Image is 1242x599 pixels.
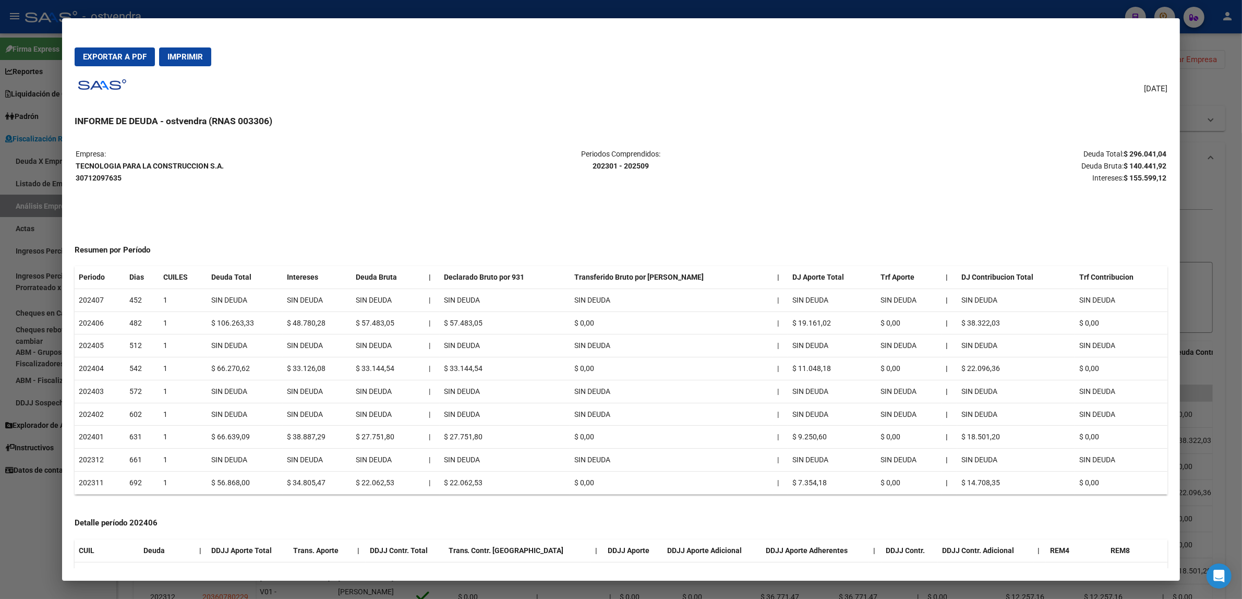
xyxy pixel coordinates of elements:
td: SIN DEUDA [352,334,425,357]
td: 1 [159,471,208,494]
span: Exportar a PDF [83,52,147,62]
th: DDJJ Aporte Adicional [663,540,762,562]
td: | [425,403,440,426]
th: Trans. Aporte [289,540,353,562]
th: CUILES [159,266,208,289]
th: DDJJ Contr. Adicional [938,540,1033,562]
th: Trf Contribucion [1075,266,1167,289]
th: | [942,380,957,403]
th: CUIL [75,540,139,562]
td: | [425,289,440,312]
td: $ 0,00 [1075,471,1167,494]
td: SIN DEUDA [208,380,283,403]
td: $ 19.161,02 [788,312,876,334]
th: | [942,403,957,426]
td: $ 34.805,47 [283,471,352,494]
div: Open Intercom Messenger [1207,564,1232,589]
td: $ 33.144,54 [440,357,570,380]
td: | [773,449,788,472]
th: | [353,540,366,562]
th: | [942,357,957,380]
td: | [773,471,788,494]
h4: Resumen por Período [75,244,1167,256]
th: | [195,540,208,562]
td: $ 0,00 [289,562,353,585]
td: 202311 [75,471,125,494]
th: | [1033,540,1046,562]
td: $ 0,00 [876,312,942,334]
th: Intereses [283,266,352,289]
td: SIN DEUDA [283,403,352,426]
td: $ 57.483,05 [139,562,195,585]
td: SIN DEUDA [1075,380,1167,403]
td: $ 66.270,62 [208,357,283,380]
td: $ 33.126,08 [283,357,352,380]
h4: Detalle período 202406 [75,517,1167,529]
td: 1 [159,334,208,357]
td: 452 [125,289,159,312]
td: | [773,312,788,334]
td: $ 0,00 [444,562,592,585]
td: 1 [159,403,208,426]
th: Trans. Contr. [GEOGRAPHIC_DATA] [444,540,592,562]
strong: $ 296.041,04 [1124,150,1166,158]
th: | [942,266,957,289]
td: $ 7.354,18 [788,471,876,494]
td: 602 [125,403,159,426]
td: 202403 [75,380,125,403]
td: 542 [125,357,159,380]
td: $ 0,00 [570,357,773,380]
td: 1 [159,449,208,472]
td: SIN DEUDA [352,449,425,472]
th: DDJJ Contr. [882,540,938,562]
th: | [942,426,957,449]
td: 1 [159,426,208,449]
td: 1 [159,380,208,403]
th: | [773,266,788,289]
td: SIN DEUDA [352,380,425,403]
td: SIN DEUDA [876,449,942,472]
td: SIN DEUDA [440,289,570,312]
td: SIN DEUDA [440,403,570,426]
td: $ 751.412,37 [1106,562,1167,585]
td: $ 27.751,80 [352,426,425,449]
td: SIN DEUDA [440,334,570,357]
th: Dias [125,266,159,289]
strong: TECNOLOGIA PARA LA CONSTRUCCION S.A. 30712097635 [76,162,224,182]
th: DDJJ Contr. Total [366,540,444,562]
td: 202404 [75,357,125,380]
td: SIN DEUDA [876,380,942,403]
td: 572 [125,380,159,403]
td: $ 0,00 [876,426,942,449]
td: $ 56.868,00 [208,471,283,494]
td: SIN DEUDA [957,403,1076,426]
th: | [942,334,957,357]
td: $ 22.062,53 [440,471,570,494]
td: $ 38.322,03 [882,562,938,585]
td: SIN DEUDA [283,334,352,357]
td: SIN DEUDA [876,334,942,357]
td: SIN DEUDA [957,334,1076,357]
p: Deuda Total: Deuda Bruta: Intereses: [803,148,1166,184]
th: | [869,540,882,562]
td: $ 14.708,35 [957,471,1076,494]
td: 20360780229 [75,562,139,585]
th: DDJJ Aporte Adherentes [762,540,869,562]
td: $ 0,00 [1075,357,1167,380]
th: Transferido Bruto por [PERSON_NAME] [570,266,773,289]
th: Deuda [139,540,195,562]
td: $ 27.751,80 [440,426,570,449]
button: Exportar a PDF [75,47,155,66]
td: SIN DEUDA [570,289,773,312]
td: 512 [125,334,159,357]
h3: INFORME DE DEUDA - ostvendra (RNAS 003306) [75,114,1167,128]
td: SIN DEUDA [440,380,570,403]
td: | [773,289,788,312]
th: Deuda Total [208,266,283,289]
strong: $ 140.441,92 [1124,162,1166,170]
td: SIN DEUDA [1075,289,1167,312]
td: $ 11.048,18 [788,357,876,380]
td: $ 19.161,02 [207,562,289,585]
td: $ 0,00 [938,562,1033,585]
td: SIN DEUDA [1075,449,1167,472]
